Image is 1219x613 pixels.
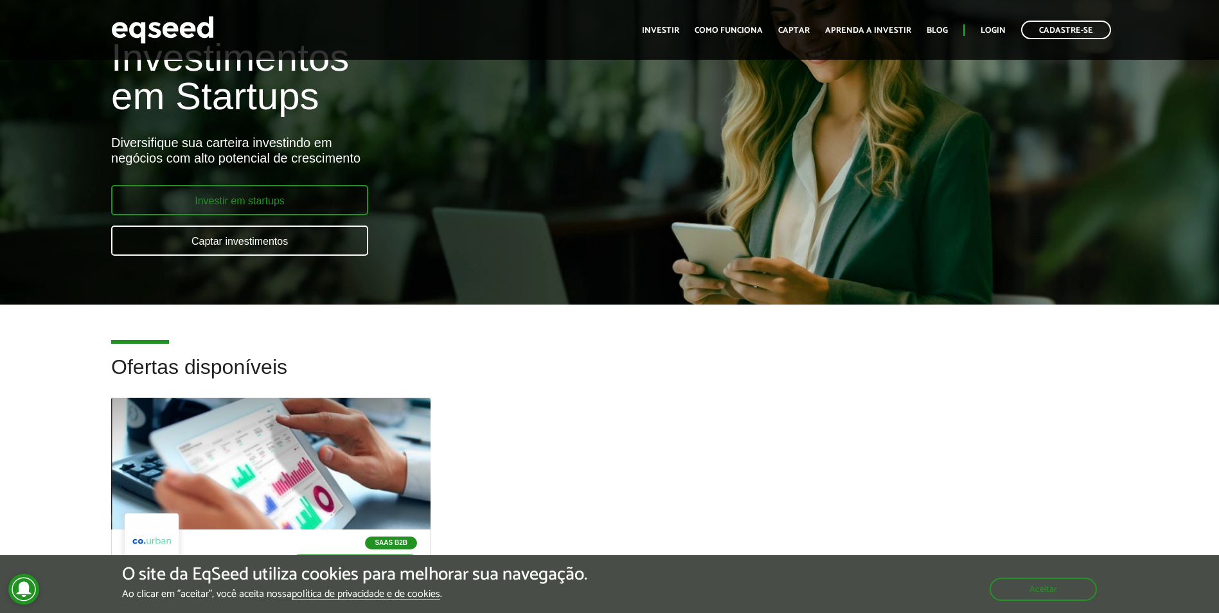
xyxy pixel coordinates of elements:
[642,26,679,35] a: Investir
[111,135,702,166] div: Diversifique sua carteira investindo em negócios com alto potencial de crescimento
[111,226,368,256] a: Captar investimentos
[293,554,418,568] p: Investimento mínimo: R$ 5.000
[111,39,702,116] h1: Investimentos em Startups
[111,356,1108,398] h2: Ofertas disponíveis
[990,578,1097,601] button: Aceitar
[1021,21,1111,39] a: Cadastre-se
[778,26,810,35] a: Captar
[122,565,587,585] h5: O site da EqSeed utiliza cookies para melhorar sua navegação.
[111,185,368,215] a: Investir em startups
[111,13,214,47] img: EqSeed
[981,26,1006,35] a: Login
[825,26,911,35] a: Aprenda a investir
[292,589,440,600] a: política de privacidade e de cookies
[122,588,587,600] p: Ao clicar em "aceitar", você aceita nossa .
[927,26,948,35] a: Blog
[695,26,763,35] a: Como funciona
[365,537,417,549] p: SaaS B2B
